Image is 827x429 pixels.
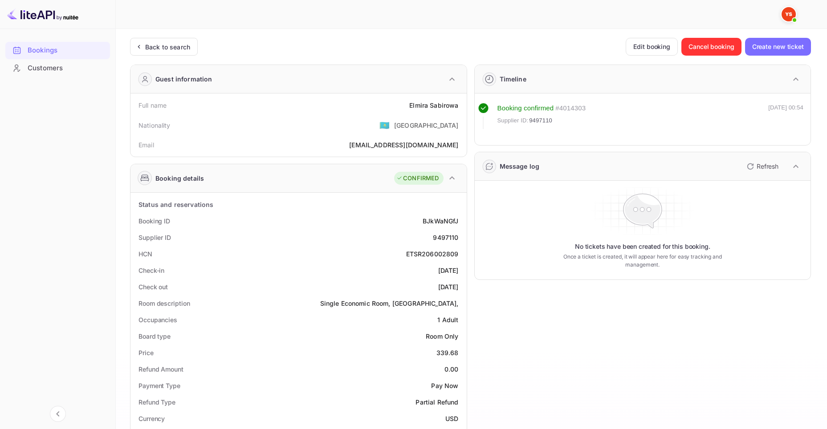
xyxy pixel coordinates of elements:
[431,381,458,390] div: Pay Now
[379,117,390,133] span: United States
[139,364,183,374] div: Refund Amount
[28,63,106,73] div: Customers
[444,364,459,374] div: 0.00
[436,348,459,357] div: 339.68
[626,38,678,56] button: Edit booking
[497,116,529,125] span: Supplier ID:
[5,42,110,58] a: Bookings
[139,332,171,341] div: Board type
[28,45,106,56] div: Bookings
[139,216,170,226] div: Booking ID
[552,253,733,269] p: Once a ticket is created, it will appear here for easy tracking and management.
[139,381,180,390] div: Payment Type
[5,42,110,59] div: Bookings
[320,299,459,308] div: Single Economic Room, [GEOGRAPHIC_DATA],
[768,103,803,129] div: [DATE] 00:54
[438,282,459,291] div: [DATE]
[782,7,796,21] img: Yandex Support
[529,116,552,125] span: 9497110
[139,101,167,110] div: Full name
[757,162,778,171] p: Refresh
[416,397,458,407] div: Partial Refund
[139,121,171,130] div: Nationality
[500,162,540,171] div: Message log
[139,233,171,242] div: Supplier ID
[139,348,154,357] div: Price
[445,414,458,423] div: USD
[145,42,190,52] div: Back to search
[745,38,811,56] button: Create new ticket
[349,140,458,150] div: [EMAIL_ADDRESS][DOMAIN_NAME]
[155,74,212,84] div: Guest information
[423,216,458,226] div: BJkWaNGfJ
[438,266,459,275] div: [DATE]
[139,140,154,150] div: Email
[139,266,164,275] div: Check-in
[5,60,110,76] a: Customers
[5,60,110,77] div: Customers
[139,249,152,259] div: HCN
[433,233,458,242] div: 9497110
[437,315,458,324] div: 1 Adult
[139,282,168,291] div: Check out
[139,397,175,407] div: Refund Type
[555,103,586,113] div: # 4014303
[139,315,177,324] div: Occupancies
[681,38,741,56] button: Cancel booking
[139,200,213,209] div: Status and reservations
[406,249,459,259] div: ETSR206002809
[50,406,66,422] button: Collapse navigation
[139,414,165,423] div: Currency
[426,332,458,341] div: Room Only
[497,103,554,113] div: Booking confirmed
[396,174,439,183] div: CONFIRMED
[741,159,782,174] button: Refresh
[7,7,78,21] img: LiteAPI logo
[394,121,459,130] div: [GEOGRAPHIC_DATA]
[500,74,526,84] div: Timeline
[155,174,204,183] div: Booking details
[575,242,710,251] p: No tickets have been created for this booking.
[409,101,458,110] div: Elmira Sabirowa
[139,299,190,308] div: Room description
